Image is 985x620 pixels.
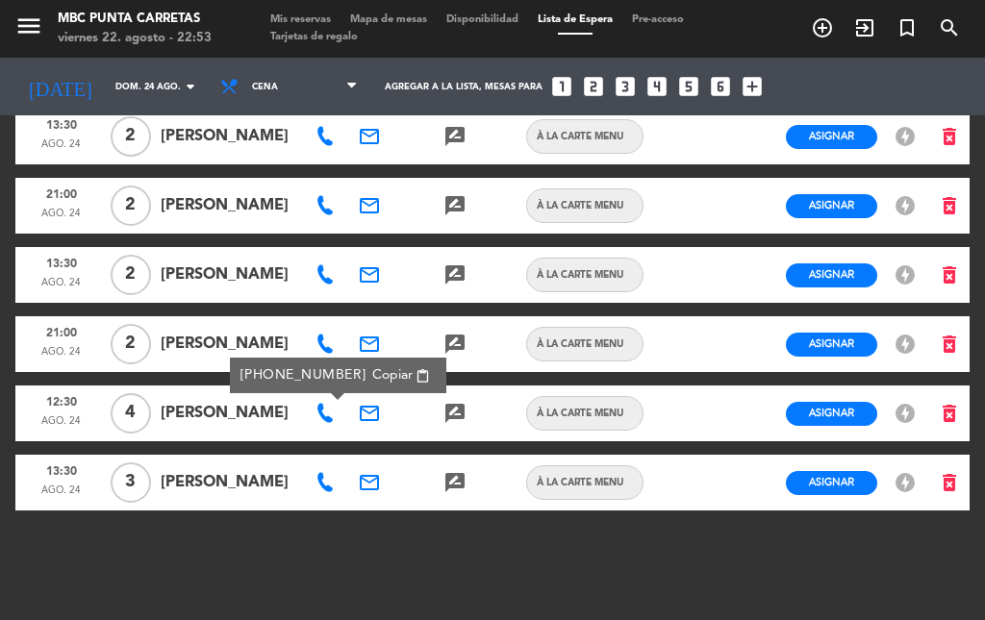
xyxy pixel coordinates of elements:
i: delete_forever [938,194,961,217]
span: Agregar a la lista, mesas para [385,82,543,92]
span: 21:00 [22,182,100,207]
button: offline_bolt [888,401,922,426]
button: Asignar [786,194,877,218]
span: 12:30 [22,389,100,414]
i: offline_bolt [894,125,917,148]
span: [PERSON_NAME] [161,401,298,426]
i: email [358,333,381,356]
span: 13:30 [22,112,100,137]
i: delete_forever [938,471,961,494]
span: Mis reservas [261,14,341,25]
i: delete_forever [938,402,961,425]
i: [DATE] [14,67,106,106]
i: delete_forever [938,333,961,356]
i: rate_review [443,471,467,494]
div: MBC Punta Carretas [58,10,212,29]
i: offline_bolt [894,402,917,425]
button: Asignar [786,402,877,426]
button: delete_forever [929,120,970,154]
i: email [358,125,381,148]
span: Asignar [809,336,854,351]
i: looks_two [581,74,606,99]
span: 4 [111,393,151,434]
span: ago. 24 [22,275,100,300]
i: menu [14,12,43,40]
span: [PERSON_NAME] [161,193,298,218]
i: offline_bolt [894,263,917,286]
button: Asignar [786,125,877,149]
span: À LA CARTE MENU [527,129,633,144]
button: delete_forever [929,466,970,500]
span: À LA CARTE MENU [527,267,633,283]
span: ago. 24 [22,413,100,438]
span: Asignar [809,198,854,212]
span: À LA CARTE MENU [527,406,633,421]
div: [PHONE_NUMBER] [240,364,437,386]
span: À LA CARTE MENU [527,198,633,213]
span: Tarjetas de regalo [261,32,367,42]
i: looks_3 [613,74,638,99]
button: Asignar [786,263,877,287]
i: offline_bolt [894,194,917,217]
i: looks_4 [644,74,669,99]
i: email [358,471,381,494]
span: Asignar [809,406,854,420]
button: delete_forever [929,259,970,292]
button: offline_bolt [888,193,922,218]
span: Cena [252,73,343,102]
div: viernes 22. agosto - 22:53 [58,29,212,48]
span: Pre-acceso [622,14,694,25]
span: ago. 24 [22,344,100,369]
button: delete_forever [929,328,970,361]
i: looks_6 [708,74,733,99]
span: ago. 24 [22,206,100,231]
span: À LA CARTE MENU [527,475,633,490]
span: [PERSON_NAME] [161,124,298,149]
button: delete_forever [929,189,970,223]
span: 2 [111,116,151,157]
span: Lista de Espera [528,14,622,25]
i: add_circle_outline [811,16,834,39]
i: rate_review [443,194,467,217]
span: Asignar [809,267,854,282]
i: offline_bolt [894,333,917,356]
span: 21:00 [22,320,100,345]
span: 13:30 [22,251,100,276]
i: turned_in_not [896,16,919,39]
button: offline_bolt [888,332,922,357]
i: rate_review [443,125,467,148]
span: [PERSON_NAME] [161,470,298,495]
button: menu [14,12,43,47]
button: Copiarcontent_paste [366,364,437,386]
span: Copiar [372,365,413,385]
span: [PERSON_NAME] [161,262,298,287]
span: Mapa de mesas [341,14,437,25]
span: 2 [111,255,151,295]
span: ago. 24 [22,136,100,161]
i: looks_one [549,74,574,99]
span: content_paste [416,369,430,384]
span: Disponibilidad [437,14,528,25]
i: exit_to_app [853,16,876,39]
i: looks_5 [676,74,701,99]
span: [PERSON_NAME] [161,332,298,357]
i: email [358,402,381,425]
i: email [358,194,381,217]
span: Asignar [809,475,854,489]
button: delete_forever [929,397,970,431]
i: rate_review [443,402,467,425]
i: delete_forever [938,263,961,286]
span: 3 [111,462,151,503]
i: email [358,263,381,286]
button: offline_bolt [888,124,922,149]
span: 13:30 [22,459,100,484]
i: add_box [740,74,765,99]
i: arrow_drop_down [179,75,202,98]
span: ago. 24 [22,483,100,508]
span: 2 [111,186,151,226]
i: offline_bolt [894,471,917,494]
i: rate_review [443,333,467,356]
span: Asignar [809,129,854,143]
button: Asignar [786,333,877,357]
span: 2 [111,324,151,364]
